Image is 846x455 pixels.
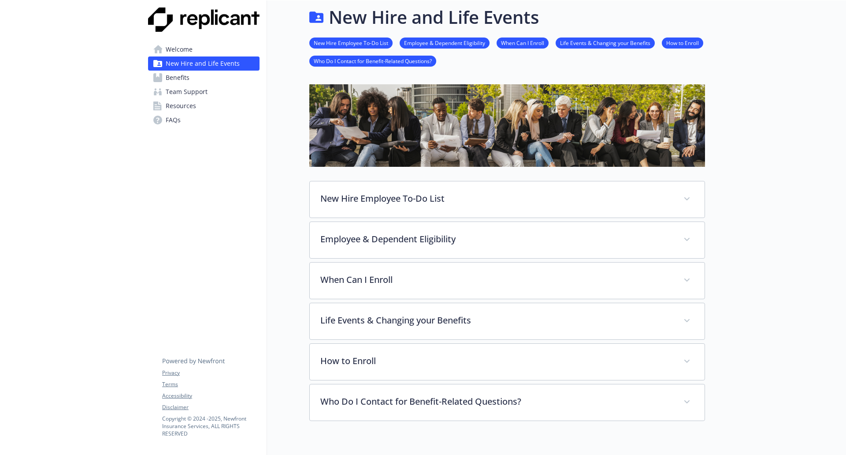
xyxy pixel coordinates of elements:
div: Who Do I Contact for Benefit-Related Questions? [310,384,705,421]
p: Copyright © 2024 - 2025 , Newfront Insurance Services, ALL RIGHTS RESERVED [162,415,259,437]
img: new hire page banner [309,84,705,167]
div: New Hire Employee To-Do List [310,181,705,218]
p: Who Do I Contact for Benefit-Related Questions? [320,395,673,408]
p: How to Enroll [320,354,673,368]
p: New Hire Employee To-Do List [320,192,673,205]
a: Welcome [148,42,260,56]
a: How to Enroll [662,38,703,47]
a: Life Events & Changing your Benefits [556,38,655,47]
div: Life Events & Changing your Benefits [310,303,705,339]
span: New Hire and Life Events [166,56,240,71]
a: Employee & Dependent Eligibility [400,38,490,47]
a: FAQs [148,113,260,127]
a: Resources [148,99,260,113]
span: Benefits [166,71,189,85]
a: Terms [162,380,259,388]
a: Disclaimer [162,403,259,411]
span: Welcome [166,42,193,56]
h1: New Hire and Life Events [329,4,539,30]
a: Benefits [148,71,260,85]
a: New Hire Employee To-Do List [309,38,393,47]
span: Team Support [166,85,208,99]
a: Privacy [162,369,259,377]
a: Accessibility [162,392,259,400]
div: How to Enroll [310,344,705,380]
div: Employee & Dependent Eligibility [310,222,705,258]
div: When Can I Enroll [310,263,705,299]
span: FAQs [166,113,181,127]
a: When Can I Enroll [497,38,549,47]
a: Team Support [148,85,260,99]
p: Employee & Dependent Eligibility [320,233,673,246]
p: When Can I Enroll [320,273,673,286]
span: Resources [166,99,196,113]
p: Life Events & Changing your Benefits [320,314,673,327]
a: New Hire and Life Events [148,56,260,71]
a: Who Do I Contact for Benefit-Related Questions? [309,56,436,65]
